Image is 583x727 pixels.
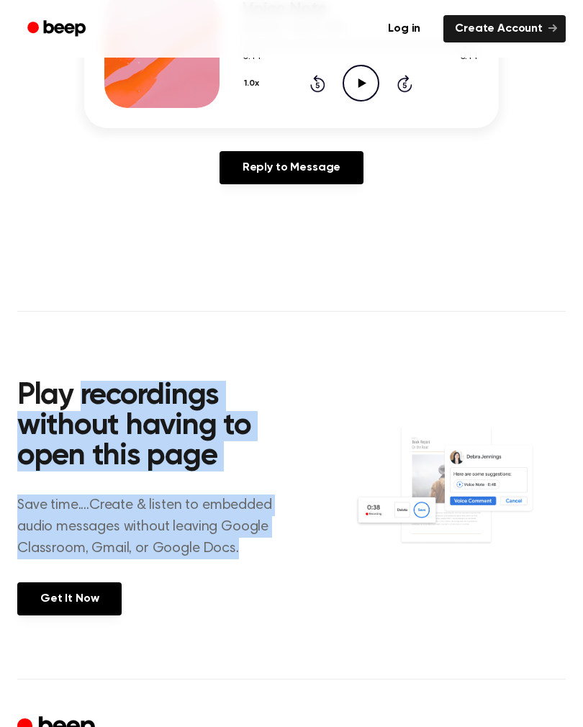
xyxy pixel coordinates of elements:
a: Log in [374,12,435,45]
h2: Play recordings without having to open this page [17,381,297,471]
a: Create Account [443,15,566,42]
a: Beep [17,15,99,43]
a: Reply to Message [220,151,363,184]
button: 1.0x [243,71,264,96]
p: Save time....Create & listen to embedded audio messages without leaving Google Classroom, Gmail, ... [17,495,297,559]
img: Voice Comments on Docs and Recording Widget [355,425,566,565]
a: Get It Now [17,582,122,615]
